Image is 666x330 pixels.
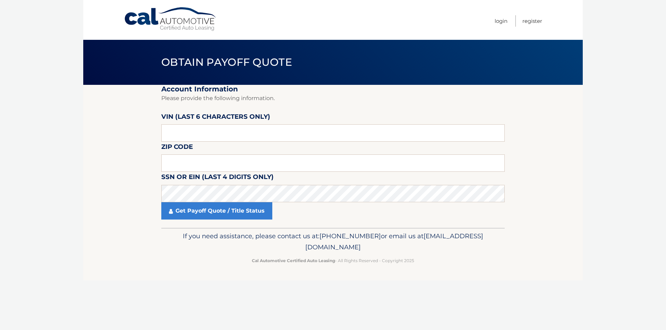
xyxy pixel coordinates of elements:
label: Zip Code [161,142,193,154]
a: Login [495,15,507,27]
p: Please provide the following information. [161,93,505,103]
label: VIN (last 6 characters only) [161,112,270,124]
span: [PHONE_NUMBER] [319,232,381,240]
span: Obtain Payoff Quote [161,56,292,69]
p: If you need assistance, please contact us at: or email us at [166,231,500,253]
a: Register [522,15,542,27]
h2: Account Information [161,85,505,93]
a: Cal Automotive [124,7,217,32]
p: - All Rights Reserved - Copyright 2025 [166,257,500,264]
a: Get Payoff Quote / Title Status [161,202,272,220]
label: SSN or EIN (last 4 digits only) [161,172,274,185]
strong: Cal Automotive Certified Auto Leasing [252,258,335,263]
